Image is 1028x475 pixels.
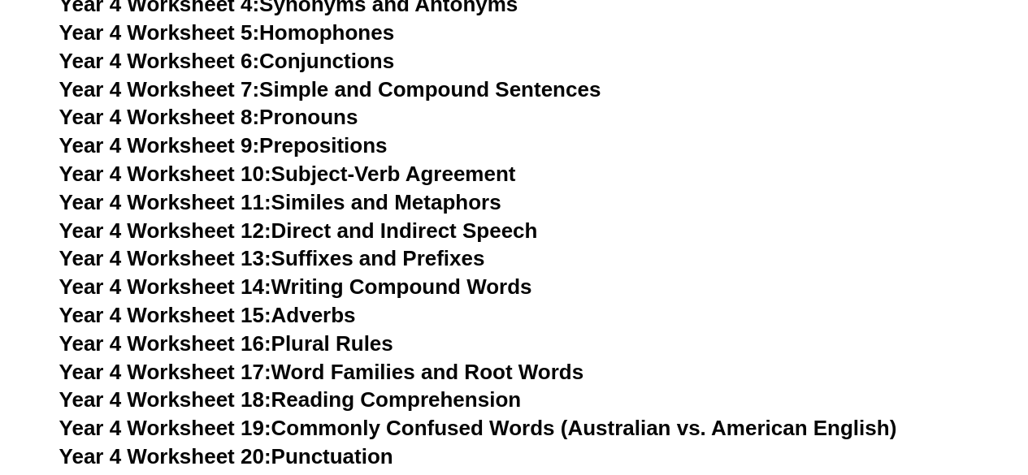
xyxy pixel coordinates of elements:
[59,190,271,214] span: Year 4 Worksheet 11:
[59,133,260,158] span: Year 4 Worksheet 9:
[59,331,393,356] a: Year 4 Worksheet 16:Plural Rules
[59,360,271,384] span: Year 4 Worksheet 17:
[59,246,271,270] span: Year 4 Worksheet 13:
[59,49,260,73] span: Year 4 Worksheet 6:
[59,77,601,101] a: Year 4 Worksheet 7:Simple and Compound Sentences
[59,303,356,327] a: Year 4 Worksheet 15:Adverbs
[59,246,485,270] a: Year 4 Worksheet 13:Suffixes and Prefixes
[59,303,271,327] span: Year 4 Worksheet 15:
[59,105,260,129] span: Year 4 Worksheet 8:
[59,190,501,214] a: Year 4 Worksheet 11:Similes and Metaphors
[59,274,271,299] span: Year 4 Worksheet 14:
[59,416,897,440] a: Year 4 Worksheet 19:Commonly Confused Words (Australian vs. American English)
[59,162,271,186] span: Year 4 Worksheet 10:
[59,133,388,158] a: Year 4 Worksheet 9:Prepositions
[59,444,393,469] a: Year 4 Worksheet 20:Punctuation
[59,360,583,384] a: Year 4 Worksheet 17:Word Families and Root Words
[59,105,358,129] a: Year 4 Worksheet 8:Pronouns
[59,387,271,412] span: Year 4 Worksheet 18:
[59,20,395,45] a: Year 4 Worksheet 5:Homophones
[59,162,516,186] a: Year 4 Worksheet 10:Subject-Verb Agreement
[59,20,260,45] span: Year 4 Worksheet 5:
[59,49,395,73] a: Year 4 Worksheet 6:Conjunctions
[59,218,538,243] a: Year 4 Worksheet 12:Direct and Indirect Speech
[59,444,271,469] span: Year 4 Worksheet 20:
[59,274,532,299] a: Year 4 Worksheet 14:Writing Compound Words
[59,218,271,243] span: Year 4 Worksheet 12:
[59,77,260,101] span: Year 4 Worksheet 7:
[59,387,521,412] a: Year 4 Worksheet 18:Reading Comprehension
[59,331,271,356] span: Year 4 Worksheet 16:
[59,416,271,440] span: Year 4 Worksheet 19:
